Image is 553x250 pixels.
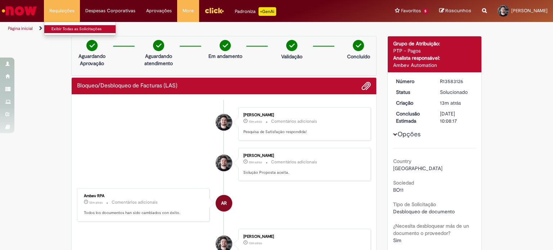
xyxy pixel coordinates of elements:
[112,199,158,205] small: Comentários adicionais
[1,4,38,18] img: ServiceNow
[84,210,204,216] p: Todos los documentos han sido cambiados con éxito.
[391,110,435,124] dt: Conclusão Estimada
[440,99,473,106] div: 30/09/2025 17:06:38
[49,7,75,14] span: Requisições
[393,158,412,164] b: Country
[393,187,404,193] span: BO11
[391,99,435,106] dt: Criação
[440,110,473,124] div: [DATE] 10:08:17
[75,53,109,67] p: Aguardando Aprovação
[281,53,302,60] p: Validação
[440,78,473,85] div: R13583126
[243,129,363,135] p: Pesquisa de Satisfação respondida!
[77,83,177,89] h2: Bloqueo/Desbloqueo de Facturas (LAS) Histórico de tíquete
[422,8,428,14] span: 5
[353,40,364,51] img: check-circle-green.png
[249,160,262,164] time: 30/09/2025 17:08:56
[216,155,232,171] div: Henrique Coelho Fernandes
[86,40,98,51] img: check-circle-green.png
[243,113,363,117] div: [PERSON_NAME]
[249,119,262,124] time: 30/09/2025 17:09:09
[393,47,476,54] div: PTP - Pagos
[249,241,262,245] time: 30/09/2025 17:06:21
[220,40,231,51] img: check-circle-green.png
[393,237,401,244] span: Sim
[393,54,476,62] div: Analista responsável:
[84,194,204,198] div: Ambev RPA
[249,160,262,164] span: 10m atrás
[391,78,435,85] dt: Número
[393,179,414,186] b: Sociedad
[208,53,242,60] p: Em andamento
[44,25,123,33] a: Exibir Todas as Solicitações
[258,7,276,16] p: +GenAi
[85,7,135,14] span: Despesas Corporativas
[249,119,262,124] span: 10m atrás
[146,7,172,14] span: Aprovações
[8,26,33,31] a: Página inicial
[243,154,363,158] div: [PERSON_NAME]
[271,159,317,165] small: Comentários adicionais
[393,40,476,47] div: Grupo de Atribuição:
[393,62,476,69] div: Ambev Automation
[235,7,276,16] div: Padroniza
[221,195,227,212] span: AR
[216,114,232,131] div: Henrique Coelho Fernandes
[249,241,262,245] span: 13m atrás
[271,118,317,124] small: Comentários adicionais
[361,81,371,91] button: Adicionar anexos
[89,200,103,205] span: 12m atrás
[286,40,297,51] img: check-circle-green.png
[153,40,164,51] img: check-circle-green.png
[243,170,363,176] p: Solução Proposta aceita.
[44,22,116,35] ul: Requisições
[393,165,442,172] span: [GEOGRAPHIC_DATA]
[347,53,370,60] p: Concluído
[5,22,363,35] ul: Trilhas de página
[511,8,548,14] span: [PERSON_NAME]
[89,200,103,205] time: 30/09/2025 17:07:20
[393,201,436,208] b: Tipo de Solicitação
[141,53,176,67] p: Aguardando atendimento
[393,208,455,215] span: Desbloqueo de documento
[440,88,473,96] div: Solucionado
[393,223,469,236] b: ¿Necesita desbloquear más de un documento o proveedor?
[439,8,471,14] a: Rascunhos
[401,7,421,14] span: Favoritos
[243,235,363,239] div: [PERSON_NAME]
[216,195,232,212] div: Ambev RPA
[204,5,224,16] img: click_logo_yellow_360x200.png
[391,88,435,96] dt: Status
[445,7,471,14] span: Rascunhos
[440,100,461,106] time: 30/09/2025 17:06:38
[440,100,461,106] span: 13m atrás
[183,7,194,14] span: More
